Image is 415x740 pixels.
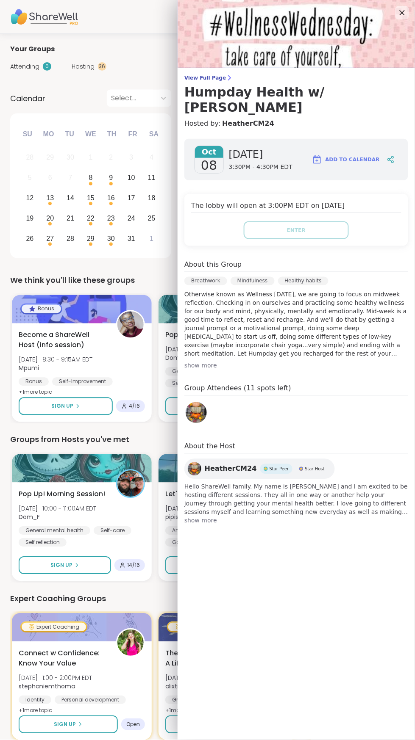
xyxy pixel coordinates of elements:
[195,146,223,158] span: Oct
[165,696,191,704] div: Grief
[184,260,242,270] h4: About this Group
[69,172,72,183] div: 7
[19,674,92,682] span: [DATE] | 1:00 - 2:00PM EDT
[201,158,217,173] span: 08
[72,62,95,71] span: Hosting
[117,312,144,338] img: Mpumi
[128,192,135,204] div: 17
[82,189,100,207] div: Choose Wednesday, October 15th, 2025
[184,119,408,129] h4: Hosted by:
[165,716,265,734] button: Sign Up
[55,696,126,704] div: Personal development
[109,152,113,163] div: 2
[148,192,156,204] div: 18
[165,682,191,691] b: alixtingle
[128,213,135,224] div: 24
[278,277,329,285] div: Healthy habits
[165,367,237,376] div: General mental health
[184,384,408,396] h4: Group Attendees (11 spots left)
[150,152,153,163] div: 4
[19,557,111,574] button: Sign Up
[10,62,39,71] span: Attending
[61,209,80,227] div: Choose Tuesday, October 21st, 2025
[51,403,73,410] span: Sign Up
[165,513,208,522] b: pipishay2olivia
[89,172,93,183] div: 8
[19,649,107,669] span: Connect w Confidence: Know Your Value
[184,401,208,425] a: HeatherCM24
[26,213,33,224] div: 19
[98,62,106,71] div: 36
[26,152,33,163] div: 28
[222,119,274,129] a: HeatherCM24
[87,192,95,204] div: 15
[19,538,67,547] div: Self reflection
[299,467,304,471] img: Star Host
[168,623,233,632] div: Expert Coaching
[326,156,380,163] span: Add to Calendar
[165,527,197,535] div: Anxiety
[165,649,253,669] span: The End In Mind: Creating A Life Of Meaning
[82,149,100,167] div: Not available Wednesday, October 1st, 2025
[165,489,217,500] span: Let's be friends
[102,189,120,207] div: Choose Thursday, October 16th, 2025
[52,378,113,386] div: Self-Improvement
[82,169,100,187] div: Choose Wednesday, October 8th, 2025
[165,538,221,547] div: Good company
[67,192,74,204] div: 14
[231,277,275,285] div: Mindfulness
[19,330,107,351] span: Become a ShareWell Host (info session)
[184,362,408,370] div: show more
[184,85,408,115] h3: Humpday Health w/ [PERSON_NAME]
[244,221,349,239] button: Enter
[165,674,241,682] span: [DATE] | 3:00 - 4:00PM EDT
[48,172,52,183] div: 6
[94,527,131,535] div: Self-care
[102,149,120,167] div: Not available Thursday, October 2nd, 2025
[287,226,306,234] span: Enter
[19,682,75,691] b: stephaniemthoma
[19,527,90,535] div: General mental health
[122,209,140,227] div: Choose Friday, October 24th, 2025
[145,125,163,144] div: Sa
[89,152,93,163] div: 1
[142,149,161,167] div: Not available Saturday, October 4th, 2025
[184,290,408,358] p: Otherwise known as Wellness [DATE], we are going to focus on midweek reflection. Checking in on o...
[82,229,100,248] div: Choose Wednesday, October 29th, 2025
[142,229,161,248] div: Choose Saturday, November 1st, 2025
[184,516,408,525] span: show more
[184,277,227,285] div: Breathwork
[165,379,213,388] div: Self reflection
[41,169,59,187] div: Not available Monday, October 6th, 2025
[186,402,207,423] img: HeatherCM24
[165,398,258,415] button: Sign Up
[126,721,140,728] span: Open
[123,125,142,144] div: Fr
[21,209,39,227] div: Choose Sunday, October 19th, 2025
[122,169,140,187] div: Choose Friday, October 10th, 2025
[87,213,95,224] div: 22
[142,169,161,187] div: Choose Saturday, October 11th, 2025
[43,62,51,71] div: 0
[19,364,39,373] b: Mpumi
[165,505,240,513] span: [DATE] | 12:00 - 1:00PM EDT
[270,466,289,472] span: Star Peer
[184,459,335,479] a: HeatherCM24HeatherCM24Star PeerStar PeerStar HostStar Host
[191,201,401,213] h4: The lobby will open at 3:00PM EDT on [DATE]
[19,356,92,364] span: [DATE] | 8:30 - 9:15AM EDT
[122,189,140,207] div: Choose Friday, October 17th, 2025
[165,557,260,574] button: Sign Up
[19,489,105,500] span: Pop Up! Morning Session!
[148,213,156,224] div: 25
[102,169,120,187] div: Choose Thursday, October 9th, 2025
[308,149,384,170] button: Add to Calendar
[122,229,140,248] div: Choose Friday, October 31st, 2025
[148,172,156,183] div: 11
[188,462,201,476] img: HeatherCM24
[26,233,33,244] div: 26
[19,378,49,386] div: Bonus
[150,233,153,244] div: 1
[39,125,58,144] div: Mo
[61,229,80,248] div: Choose Tuesday, October 28th, 2025
[67,233,74,244] div: 28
